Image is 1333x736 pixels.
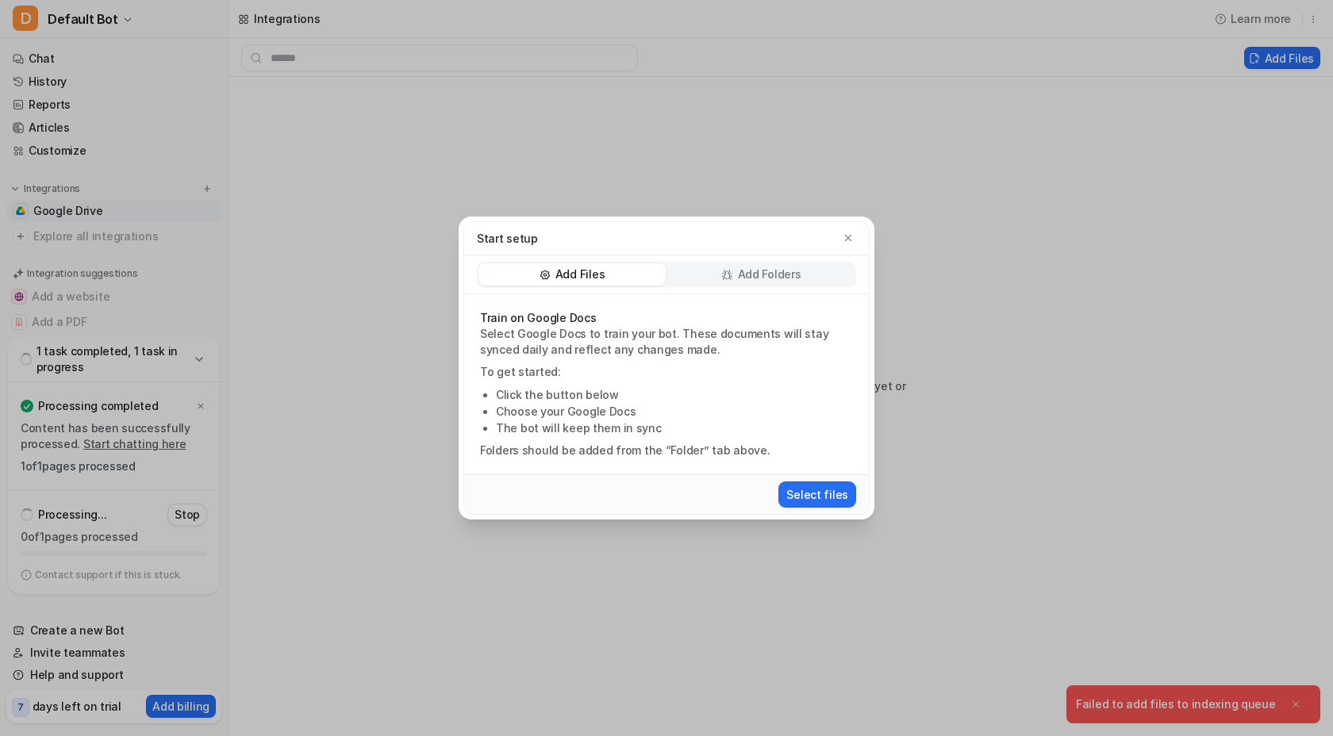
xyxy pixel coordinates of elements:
[555,266,605,282] p: Add Files
[480,364,853,380] p: To get started:
[477,230,538,247] p: Start setup
[480,443,853,458] p: Folders should be added from the “Folder” tab above.
[480,326,853,358] p: Select Google Docs to train your bot. These documents will stay synced daily and reflect any chan...
[778,481,856,508] button: Select files
[480,310,853,326] p: Train on Google Docs
[496,403,853,420] li: Choose your Google Docs
[738,266,801,282] p: Add Folders
[496,386,853,403] li: Click the button below
[496,420,853,436] li: The bot will keep them in sync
